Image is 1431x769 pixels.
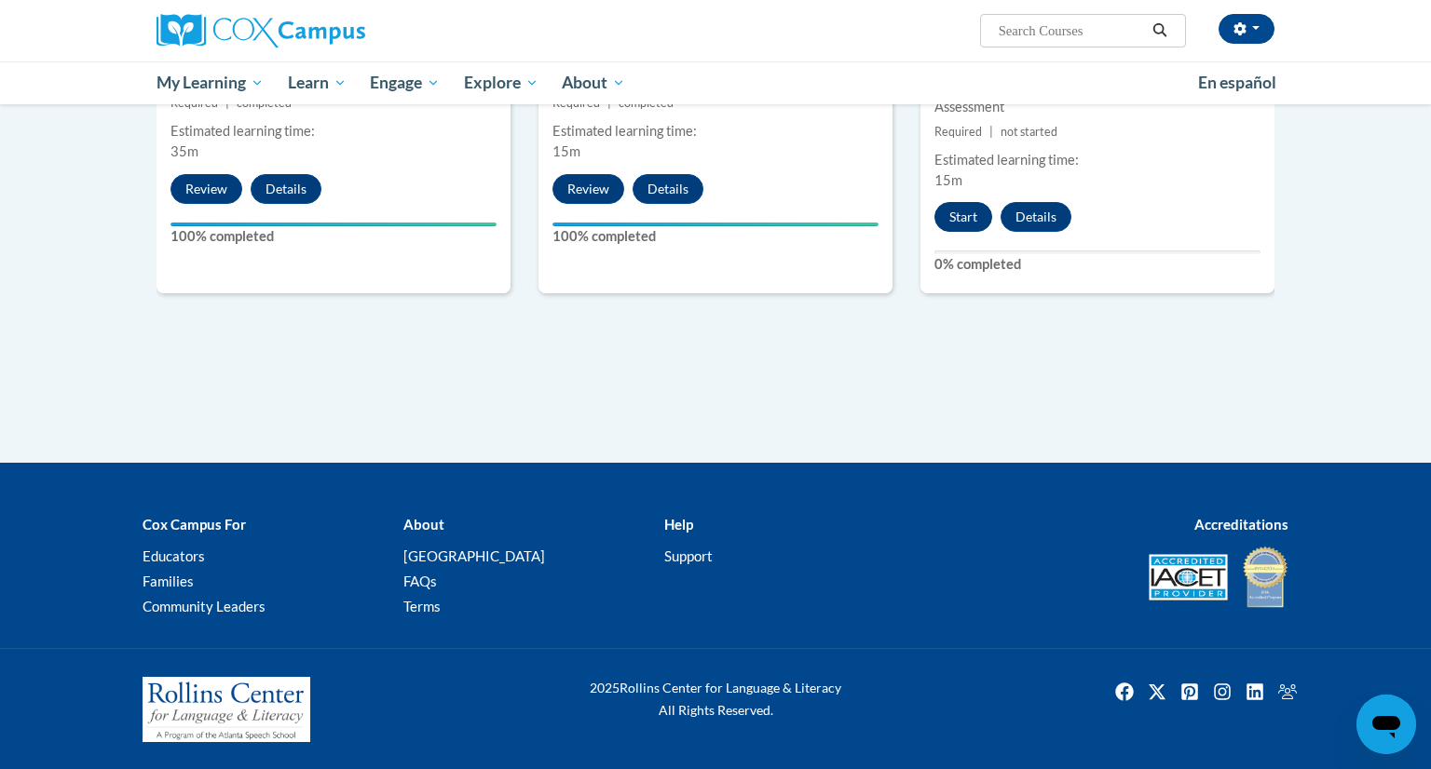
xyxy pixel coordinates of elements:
a: Facebook [1110,677,1139,707]
button: Review [552,174,624,204]
img: IDA® Accredited [1242,545,1288,610]
img: Cox Campus [157,14,365,47]
span: My Learning [157,72,264,94]
button: Details [1001,202,1071,232]
a: Learn [276,61,359,104]
div: Estimated learning time: [552,121,879,142]
a: Support [664,547,713,564]
img: Twitter icon [1142,677,1172,707]
div: Assessment [934,97,1261,117]
div: Your progress [552,223,879,226]
div: Your progress [170,223,497,226]
span: Explore [464,72,538,94]
a: About [551,61,638,104]
label: 0% completed [934,254,1261,275]
a: Twitter [1142,677,1172,707]
a: Explore [452,61,551,104]
button: Account Settings [1219,14,1274,44]
div: Estimated learning time: [170,121,497,142]
span: 15m [934,172,962,188]
iframe: Button to launch messaging window [1356,695,1416,754]
div: Main menu [129,61,1302,104]
a: Pinterest [1175,677,1205,707]
span: 15m [552,143,580,159]
b: Help [664,516,693,533]
input: Search Courses [997,20,1146,42]
div: Estimated learning time: [934,150,1261,170]
img: Pinterest icon [1175,677,1205,707]
a: Instagram [1207,677,1237,707]
span: | [989,125,993,139]
a: Educators [143,547,205,564]
span: Required [934,125,982,139]
button: Start [934,202,992,232]
a: Cox Campus [157,14,511,47]
b: Cox Campus For [143,516,246,533]
span: not started [1001,125,1057,139]
div: Rollins Center for Language & Literacy All Rights Reserved. [520,677,911,722]
img: Instagram icon [1207,677,1237,707]
a: [GEOGRAPHIC_DATA] [403,547,545,564]
span: Engage [370,72,440,94]
a: My Learning [144,61,276,104]
a: Facebook Group [1273,677,1302,707]
label: 100% completed [552,226,879,247]
a: Families [143,573,194,589]
span: 35m [170,143,198,159]
button: Search [1146,20,1174,42]
button: Review [170,174,242,204]
a: FAQs [403,573,437,589]
img: Accredited IACET® Provider [1149,554,1228,600]
span: En español [1198,73,1276,92]
img: LinkedIn icon [1240,677,1270,707]
img: Rollins Center for Language & Literacy - A Program of the Atlanta Speech School [143,677,310,742]
span: About [562,72,625,94]
button: Details [633,174,703,204]
img: Facebook icon [1110,677,1139,707]
a: Community Leaders [143,598,266,614]
a: En español [1186,63,1288,102]
img: Facebook group icon [1273,677,1302,707]
a: Linkedin [1240,677,1270,707]
span: Learn [288,72,347,94]
label: 100% completed [170,226,497,247]
a: Terms [403,598,441,614]
b: Accreditations [1194,516,1288,533]
b: About [403,516,444,533]
a: Engage [358,61,452,104]
button: Details [251,174,321,204]
span: 2025 [590,680,620,695]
